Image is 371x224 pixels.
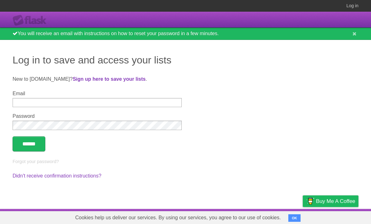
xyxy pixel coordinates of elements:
span: Cookies help us deliver our services. By using our services, you agree to our use of cookies. [69,211,287,224]
span: Buy me a coffee [316,196,355,207]
a: Privacy [295,210,311,222]
button: OK [288,214,301,222]
img: Buy me a coffee [306,196,314,206]
a: Didn't receive confirmation instructions? [13,173,101,178]
div: Flask [13,15,50,26]
h1: Log in to save and access your lists [13,52,358,68]
a: Suggest a feature [319,210,358,222]
label: Email [13,91,182,96]
a: Sign up here to save your lists [73,76,146,82]
label: Password [13,113,182,119]
a: About [219,210,232,222]
a: Buy me a coffee [303,195,358,207]
a: Developers [240,210,265,222]
p: New to [DOMAIN_NAME]? . [13,75,358,83]
a: Terms [273,210,287,222]
a: Forgot your password? [13,159,59,164]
